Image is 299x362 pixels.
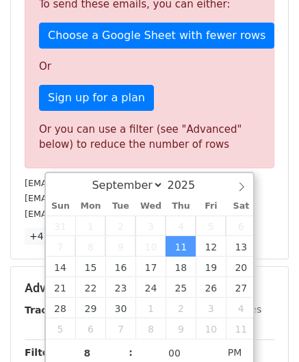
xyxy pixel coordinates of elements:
[105,298,135,318] span: September 30, 2025
[166,277,196,298] span: September 25, 2025
[135,202,166,211] span: Wed
[226,257,256,277] span: September 20, 2025
[196,236,226,257] span: September 12, 2025
[46,318,76,339] span: October 5, 2025
[196,257,226,277] span: September 19, 2025
[46,257,76,277] span: September 14, 2025
[46,298,76,318] span: September 28, 2025
[164,179,213,192] input: Year
[75,277,105,298] span: September 22, 2025
[196,318,226,339] span: October 10, 2025
[196,277,226,298] span: September 26, 2025
[105,236,135,257] span: September 9, 2025
[75,236,105,257] span: September 8, 2025
[135,277,166,298] span: September 24, 2025
[135,236,166,257] span: September 10, 2025
[75,318,105,339] span: October 6, 2025
[25,281,274,296] h5: Advanced
[75,216,105,236] span: September 1, 2025
[105,257,135,277] span: September 16, 2025
[25,193,177,203] small: [EMAIL_ADDRESS][DOMAIN_NAME]
[46,202,76,211] span: Sun
[75,298,105,318] span: September 29, 2025
[75,202,105,211] span: Mon
[39,85,154,111] a: Sign up for a plan
[166,298,196,318] span: October 2, 2025
[166,216,196,236] span: September 4, 2025
[25,228,82,245] a: +47 more
[226,318,256,339] span: October 11, 2025
[75,257,105,277] span: September 15, 2025
[46,216,76,236] span: August 31, 2025
[196,216,226,236] span: September 5, 2025
[196,298,226,318] span: October 3, 2025
[135,257,166,277] span: September 17, 2025
[105,216,135,236] span: September 2, 2025
[25,209,177,219] small: [EMAIL_ADDRESS][DOMAIN_NAME]
[46,236,76,257] span: September 7, 2025
[135,298,166,318] span: October 1, 2025
[39,60,260,74] p: Or
[231,296,299,362] iframe: Chat Widget
[105,202,135,211] span: Tue
[25,178,177,188] small: [EMAIL_ADDRESS][DOMAIN_NAME]
[135,318,166,339] span: October 8, 2025
[39,122,260,153] div: Or you can use a filter (see "Advanced" below) to reduce the number of rows
[39,23,274,49] a: Choose a Google Sheet with fewer rows
[25,305,70,315] strong: Tracking
[166,257,196,277] span: September 18, 2025
[226,298,256,318] span: October 4, 2025
[226,277,256,298] span: September 27, 2025
[166,318,196,339] span: October 9, 2025
[226,236,256,257] span: September 13, 2025
[166,202,196,211] span: Thu
[105,277,135,298] span: September 23, 2025
[46,277,76,298] span: September 21, 2025
[25,347,60,358] strong: Filters
[226,202,256,211] span: Sat
[105,318,135,339] span: October 7, 2025
[226,216,256,236] span: September 6, 2025
[135,216,166,236] span: September 3, 2025
[196,202,226,211] span: Fri
[166,236,196,257] span: September 11, 2025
